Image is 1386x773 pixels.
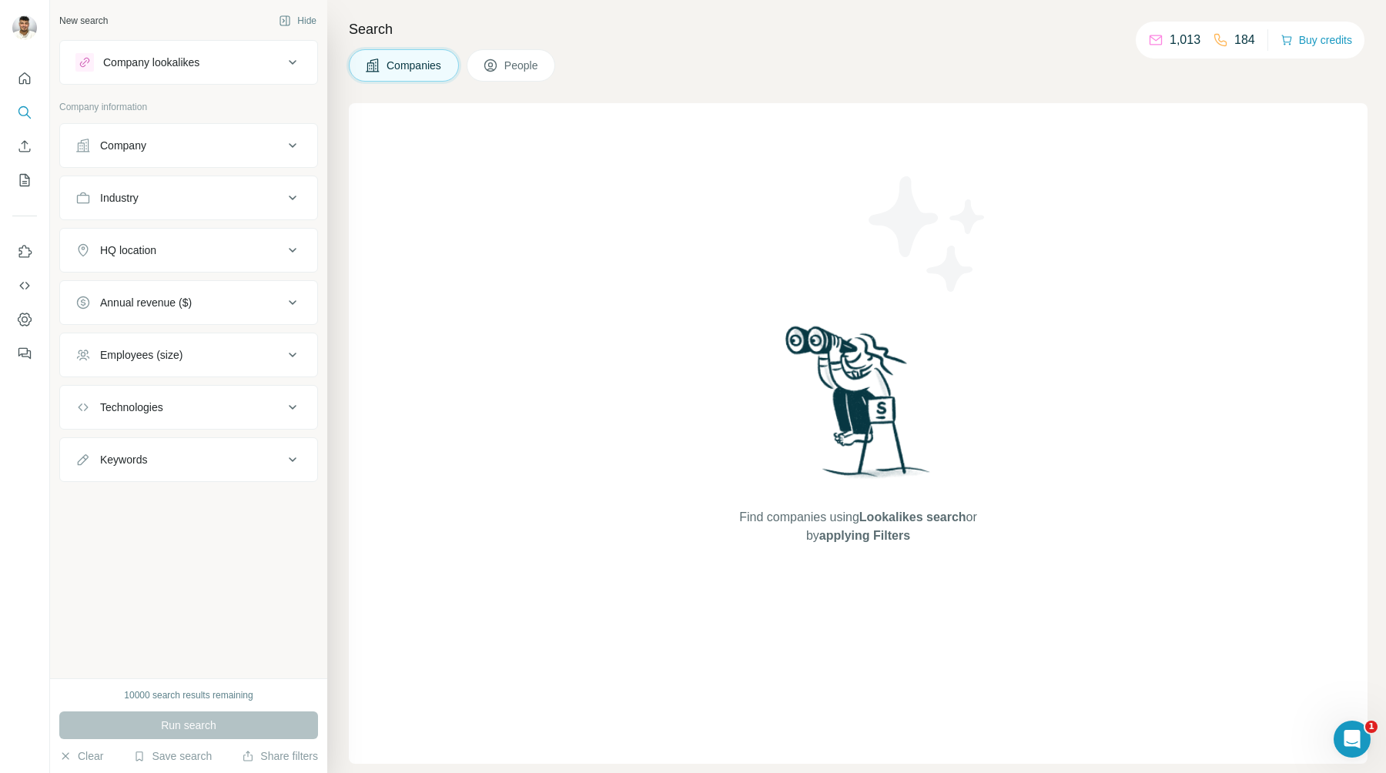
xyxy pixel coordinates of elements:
img: Avatar [12,15,37,40]
div: 10000 search results remaining [124,688,253,702]
div: Company [100,138,146,153]
img: Surfe Illustration - Woman searching with binoculars [778,322,939,494]
span: applying Filters [819,529,910,542]
span: People [504,58,540,73]
p: Company information [59,100,318,114]
img: Surfe Illustration - Stars [859,165,997,303]
span: Find companies using or by [735,508,981,545]
button: Share filters [242,748,318,764]
button: Keywords [60,441,317,478]
button: Company [60,127,317,164]
button: Dashboard [12,306,37,333]
button: Company lookalikes [60,44,317,81]
button: Technologies [60,389,317,426]
div: Employees (size) [100,347,182,363]
button: Search [12,99,37,126]
button: Employees (size) [60,336,317,373]
button: Clear [59,748,103,764]
button: Quick start [12,65,37,92]
div: New search [59,14,108,28]
iframe: Intercom live chat [1334,721,1371,758]
button: My lists [12,166,37,194]
span: Companies [387,58,443,73]
div: Company lookalikes [103,55,199,70]
button: HQ location [60,232,317,269]
button: Industry [60,179,317,216]
button: Buy credits [1281,29,1352,51]
p: 1,013 [1170,31,1200,49]
span: 1 [1365,721,1378,733]
button: Save search [133,748,212,764]
button: Use Surfe on LinkedIn [12,238,37,266]
span: Lookalikes search [859,510,966,524]
button: Enrich CSV [12,132,37,160]
h4: Search [349,18,1368,40]
button: Hide [268,9,327,32]
div: Keywords [100,452,147,467]
div: Annual revenue ($) [100,295,192,310]
p: 184 [1234,31,1255,49]
button: Annual revenue ($) [60,284,317,321]
button: Feedback [12,340,37,367]
button: Use Surfe API [12,272,37,299]
div: Industry [100,190,139,206]
div: Technologies [100,400,163,415]
div: HQ location [100,243,156,258]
